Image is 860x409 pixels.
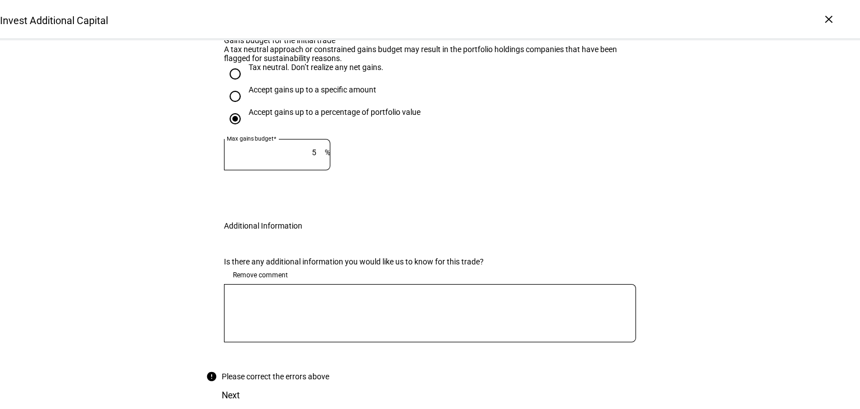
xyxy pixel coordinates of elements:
div: Accept gains up to a percentage of portfolio value [249,108,420,117]
div: Gains budget for the initial trade [224,36,636,45]
span: % [325,148,330,157]
div: A tax neutral approach or constrained gains budget may result in the portfolio holdings companies... [224,45,636,63]
button: Remove comment [224,266,297,284]
mat-icon: error_outline [206,371,217,382]
div: Tax neutral. Don’t realize any net gains. [249,63,384,72]
div: Accept gains up to a specific amount [249,85,376,94]
span: Remove comment [233,266,288,284]
div: Is there any additional information you would like us to know for this trade? [224,257,636,266]
mat-label: Max gains budget [227,135,273,142]
div: Additional Information [224,221,302,230]
div: Please correct the errors above [222,372,329,381]
div: × [820,10,838,28]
